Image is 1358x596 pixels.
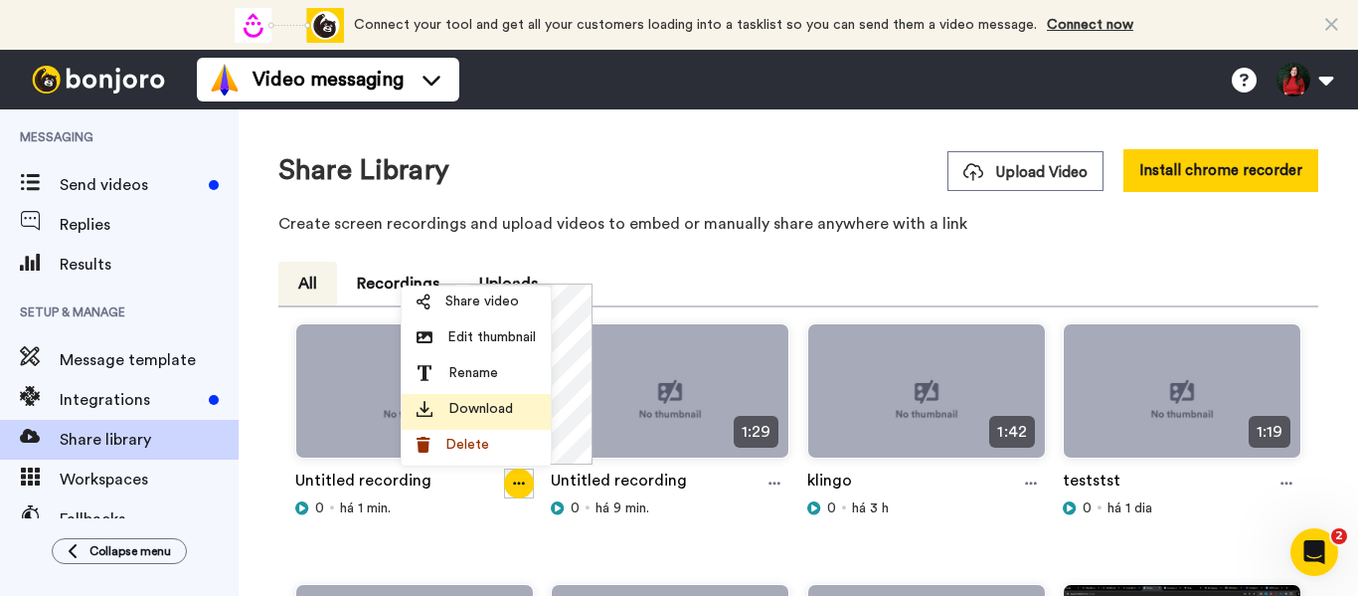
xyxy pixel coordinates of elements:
img: vm-color.svg [209,64,241,96]
span: Rename [448,363,498,383]
div: há 9 min. [551,498,789,518]
span: 2 [1331,528,1347,544]
img: no-thumbnail.jpg [808,324,1045,475]
iframe: Intercom live chat [1290,528,1338,576]
span: Replies [60,213,239,237]
button: All [278,262,337,305]
button: Install chrome recorder [1123,149,1318,192]
span: 1:29 [734,416,778,448]
span: Share video [445,292,519,311]
span: Edit thumbnail [447,327,536,347]
span: Video messaging [253,66,404,94]
div: há 3 h [807,498,1046,518]
span: Message template [60,348,239,372]
a: Untitled recording [295,469,431,498]
span: 1:42 [989,416,1034,448]
span: Send videos [60,173,201,197]
div: animation [235,8,344,43]
div: há 1 min. [295,498,534,518]
img: no-thumbnail.jpg [1064,324,1300,475]
span: 0 [1083,498,1092,518]
h1: Share Library [278,155,449,186]
a: teststst [1063,469,1120,498]
span: Connect your tool and get all your customers loading into a tasklist so you can send them a video... [354,18,1037,32]
button: Recordings [337,262,459,305]
span: Download [448,399,513,419]
a: Untitled recording [551,469,687,498]
button: Uploads [459,262,558,305]
span: 0 [315,498,324,518]
button: Collapse menu [52,538,187,564]
img: bj-logo-header-white.svg [24,66,173,94]
span: 0 [827,498,836,518]
span: 0 [571,498,580,518]
span: Share library [60,428,239,452]
span: 1:19 [1249,416,1290,448]
span: Results [60,253,239,277]
p: Create screen recordings and upload videos to embed or manually share anywhere with a link [278,212,1318,236]
span: Delete [445,435,489,455]
button: Upload Video [947,151,1103,191]
div: há 1 dia [1063,498,1301,518]
a: Connect now [1047,18,1133,32]
span: Collapse menu [89,543,171,559]
img: no-thumbnail.jpg [552,324,788,475]
span: Workspaces [60,468,239,492]
span: Upload Video [963,162,1088,183]
span: Fallbacks [60,507,239,531]
img: no-thumbnail.jpg [296,324,533,475]
span: Integrations [60,388,201,412]
a: klingo [807,469,852,498]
